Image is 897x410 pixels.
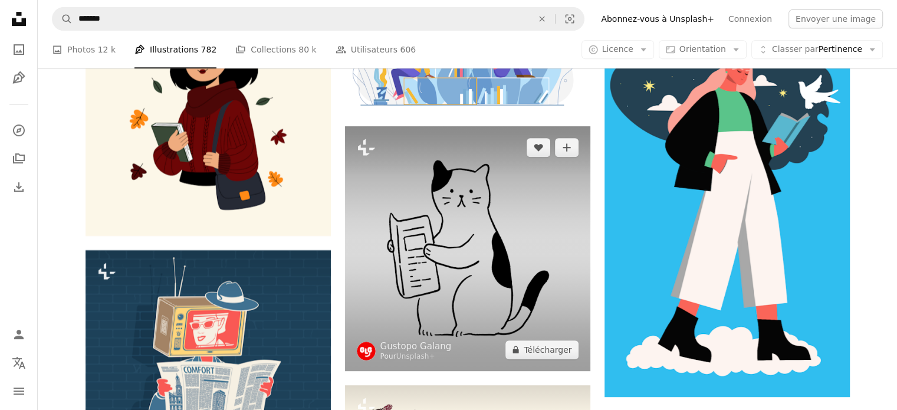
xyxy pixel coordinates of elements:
button: Rechercher sur Unsplash [52,8,73,30]
button: Licence [581,40,654,59]
a: Une femme debout au sommet d’un nuage tenant un livre [604,176,850,187]
span: Orientation [679,44,726,54]
span: 606 [400,43,416,56]
span: 80 k [298,43,316,56]
a: Collections 80 k [235,31,316,68]
div: Pour [380,352,452,362]
span: Licence [602,44,633,54]
button: J’aime [527,138,550,157]
a: Connexion / S’inscrire [7,323,31,346]
a: Accueil — Unsplash [7,7,31,33]
a: Abonnez-vous à Unsplash+ [594,9,721,28]
button: Envoyer une image [788,9,883,28]
form: Rechercher des visuels sur tout le site [52,7,584,31]
a: Un dessin en noir et blanc d’un chat tenant une feuille de papier [345,243,590,254]
a: Connexion [721,9,779,28]
a: Unsplash+ [396,352,435,360]
a: Historique de téléchargement [7,175,31,199]
a: Collections [7,147,31,170]
span: Pertinence [772,44,862,55]
button: Ajouter à la collection [555,138,579,157]
a: Femme avec des lunettes et un livre, entourée de feuilles d’automne [86,107,331,118]
img: Un dessin en noir et blanc d’un chat tenant une feuille de papier [345,126,590,371]
a: Illustrations [7,66,31,90]
button: Effacer [529,8,555,30]
a: Photos 12 k [52,31,116,68]
img: Accéder au profil de Gustopo Galang [357,342,376,360]
a: Explorer [7,119,31,142]
button: Langue [7,351,31,375]
button: Classer parPertinence [751,40,883,59]
a: Gustopo Galang [380,340,452,352]
a: Illustration vectorielle homme avec journal et tête TV [86,367,331,378]
button: Orientation [659,40,747,59]
button: Télécharger [505,340,578,359]
span: Classer par [772,44,819,54]
a: Photos [7,38,31,61]
a: Utilisateurs 606 [336,31,416,68]
button: Recherche de visuels [556,8,584,30]
span: 12 k [98,43,116,56]
button: Menu [7,379,31,403]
